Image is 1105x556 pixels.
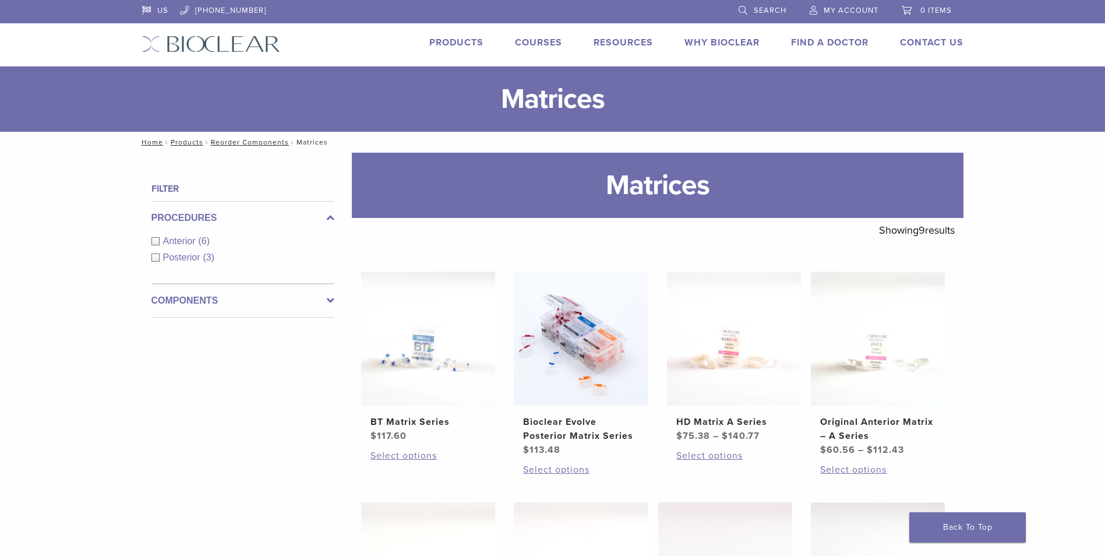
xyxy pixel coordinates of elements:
span: Anterior [163,236,199,246]
a: Why Bioclear [684,37,760,48]
label: Procedures [151,211,334,225]
h2: Bioclear Evolve Posterior Matrix Series [523,415,638,443]
label: Components [151,294,334,308]
a: Reorder Components [211,138,289,146]
a: Home [138,138,163,146]
img: Original Anterior Matrix - A Series [811,272,945,406]
span: / [289,139,296,145]
a: Courses [515,37,562,48]
span: $ [820,444,827,456]
a: Select options for “BT Matrix Series” [370,449,486,463]
img: HD Matrix A Series [667,272,801,406]
img: Bioclear [142,36,280,52]
bdi: 117.60 [370,430,407,442]
h4: Filter [151,182,334,196]
span: (6) [199,236,210,246]
h2: BT Matrix Series [370,415,486,429]
a: Select options for “Original Anterior Matrix - A Series” [820,463,935,477]
a: Contact Us [900,37,963,48]
img: BT Matrix Series [361,272,495,406]
bdi: 60.56 [820,444,855,456]
span: (3) [203,252,215,262]
h2: Original Anterior Matrix – A Series [820,415,935,443]
bdi: 75.38 [676,430,710,442]
a: Select options for “Bioclear Evolve Posterior Matrix Series” [523,463,638,477]
span: / [203,139,211,145]
bdi: 112.43 [867,444,904,456]
span: 9 [919,224,925,237]
a: Resources [594,37,653,48]
h2: HD Matrix A Series [676,415,792,429]
a: BT Matrix SeriesBT Matrix Series $117.60 [361,272,496,443]
span: / [163,139,171,145]
nav: Matrices [133,132,972,153]
a: Products [171,138,203,146]
span: – [858,444,864,456]
span: Search [754,6,786,15]
h1: Matrices [352,153,963,218]
span: $ [370,430,377,442]
img: Bioclear Evolve Posterior Matrix Series [514,272,648,406]
span: $ [676,430,683,442]
span: – [713,430,719,442]
span: $ [722,430,728,442]
p: Showing results [879,218,955,242]
a: Select options for “HD Matrix A Series” [676,449,792,463]
a: HD Matrix A SeriesHD Matrix A Series [666,272,802,443]
span: $ [867,444,873,456]
a: Back To Top [909,512,1026,543]
a: Find A Doctor [791,37,869,48]
span: 0 items [920,6,952,15]
bdi: 113.48 [523,444,560,456]
a: Products [429,37,483,48]
span: Posterior [163,252,203,262]
a: Bioclear Evolve Posterior Matrix SeriesBioclear Evolve Posterior Matrix Series $113.48 [513,272,649,457]
a: Original Anterior Matrix - A SeriesOriginal Anterior Matrix – A Series [810,272,946,457]
span: My Account [824,6,878,15]
span: $ [523,444,529,456]
bdi: 140.77 [722,430,760,442]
